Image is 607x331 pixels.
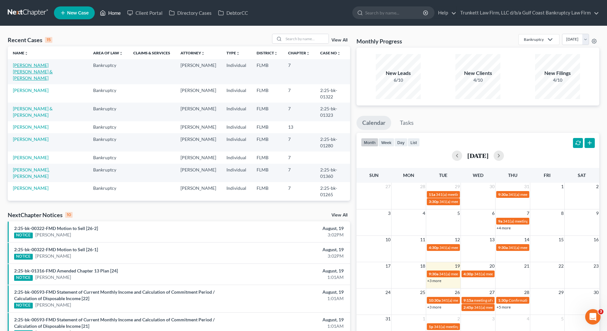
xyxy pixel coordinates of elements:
span: 29 [558,289,564,296]
td: 2:25-bk-01323 [315,103,350,121]
span: 10:30a [429,298,441,303]
div: NOTICE [14,275,33,281]
span: 16 [593,236,599,244]
span: 14 [523,236,530,244]
a: Directory Cases [166,7,215,19]
i: unfold_more [306,51,310,55]
h3: Monthly Progress [356,37,402,45]
span: 31 [523,183,530,190]
a: [PERSON_NAME] [PERSON_NAME] & [PERSON_NAME] [13,62,53,81]
span: 5 [560,315,564,323]
td: Bankruptcy [88,164,128,182]
span: Confirmation hearing for [PERSON_NAME] [509,298,582,303]
i: unfold_more [201,51,205,55]
div: 1:01AM [238,274,344,280]
td: Individual [221,164,251,182]
a: [PERSON_NAME] [13,87,48,93]
span: 28 [419,183,426,190]
div: August, 19 [238,317,344,323]
span: New Case [67,11,89,15]
div: New Leads [376,69,421,77]
div: New Filings [535,69,580,77]
td: [PERSON_NAME] [175,182,221,200]
div: August, 19 [238,268,344,274]
div: August, 19 [238,289,344,295]
td: 7 [283,133,315,152]
span: 11a [429,192,435,197]
span: 19 [454,262,461,270]
span: 10 [385,236,391,244]
a: 2:25-bk-00322-FMD Motion to Sell [26-2] [14,225,98,231]
a: [PERSON_NAME] [35,253,71,259]
i: unfold_more [236,51,240,55]
span: 4:30p [429,245,439,250]
button: day [394,138,408,147]
span: 18 [419,262,426,270]
i: unfold_more [274,51,278,55]
span: meeting of creditors for [PERSON_NAME] [474,298,544,303]
a: Chapterunfold_more [288,51,310,55]
a: Help [435,7,456,19]
a: Typeunfold_more [226,51,240,55]
span: 1:30p [498,298,508,303]
td: 7 [283,103,315,121]
a: Client Portal [124,7,166,19]
a: Tasks [394,116,419,130]
span: 1p [429,324,433,329]
span: 3:30p [429,199,439,204]
span: Mon [403,172,414,178]
span: 21 [523,262,530,270]
div: 4/10 [535,77,580,83]
span: 2 [595,183,599,190]
span: 7 [526,209,530,217]
i: unfold_more [24,51,28,55]
td: Individual [221,201,251,219]
td: 7 [283,182,315,200]
td: [PERSON_NAME] [175,152,221,163]
a: +4 more [497,225,511,230]
td: 7 [283,59,315,84]
a: Case Nounfold_more [320,51,341,55]
span: Thu [508,172,517,178]
td: Bankruptcy [88,59,128,84]
span: 1 [560,183,564,190]
span: Fri [544,172,550,178]
div: NOTICE [14,303,33,308]
button: list [408,138,420,147]
span: 25 [419,289,426,296]
div: New Clients [455,69,500,77]
th: Claims & Services [128,46,175,59]
td: FLMB [251,182,283,200]
td: FLMB [251,164,283,182]
td: FLMB [251,59,283,84]
a: Trunkett Law Firm, LLC d/b/a Gulf Coast Bankruptcy Law Firm [457,7,599,19]
span: 9 [595,209,599,217]
td: [PERSON_NAME] [175,201,221,219]
td: Individual [221,133,251,152]
a: [PERSON_NAME], [PERSON_NAME] [13,167,49,179]
span: 2:45p [463,305,473,310]
td: Individual [221,182,251,200]
a: [PERSON_NAME] [13,155,48,160]
span: 12 [454,236,461,244]
a: +3 more [427,305,441,309]
div: 3:02PM [238,232,344,238]
td: Individual [221,59,251,84]
td: Individual [221,121,251,133]
span: 9:30a [429,271,438,276]
span: Tue [439,172,447,178]
span: 4:30p [463,271,473,276]
span: 9:30a [498,245,508,250]
td: 7 [283,152,315,163]
span: 9a [498,219,502,224]
a: 2:25-bk-00322-FMD Motion to Sell [26-1] [14,247,98,252]
span: 341(a) meeting for [PERSON_NAME] [PERSON_NAME] [441,298,534,303]
span: 26 [454,289,461,296]
td: [PERSON_NAME] [175,121,221,133]
td: FLMB [251,103,283,121]
div: 15 [45,37,52,43]
span: 341(a) meeting for [PERSON_NAME] [436,192,498,197]
td: Bankruptcy [88,152,128,163]
td: 2:25-bk-01322 [315,84,350,103]
a: +3 more [427,278,441,283]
